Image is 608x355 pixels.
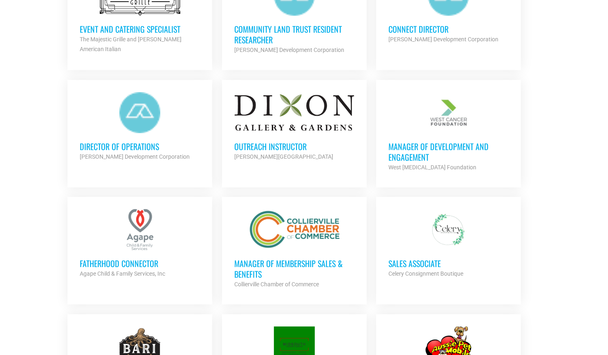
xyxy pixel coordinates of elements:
a: Manager of Development and Engagement West [MEDICAL_DATA] Foundation [376,80,521,184]
strong: [PERSON_NAME] Development Corporation [80,153,190,160]
h3: Fatherhood Connector [80,258,200,269]
a: Manager of Membership Sales & Benefits Collierville Chamber of Commerce [222,197,367,301]
a: Fatherhood Connector Agape Child & Family Services, Inc [67,197,212,291]
h3: Sales Associate [388,258,509,269]
h3: Community Land Trust Resident Researcher [234,24,354,45]
strong: Agape Child & Family Services, Inc [80,270,165,277]
h3: Director of Operations [80,141,200,152]
a: Director of Operations [PERSON_NAME] Development Corporation [67,80,212,174]
strong: [PERSON_NAME] Development Corporation [388,36,498,43]
strong: Collierville Chamber of Commerce [234,281,319,288]
strong: [PERSON_NAME][GEOGRAPHIC_DATA] [234,153,333,160]
a: Outreach Instructor [PERSON_NAME][GEOGRAPHIC_DATA] [222,80,367,174]
strong: Celery Consignment Boutique [388,270,463,277]
strong: West [MEDICAL_DATA] Foundation [388,164,476,171]
h3: Outreach Instructor [234,141,354,152]
h3: Manager of Development and Engagement [388,141,509,162]
strong: The Majestic Grille and [PERSON_NAME] American Italian [80,36,182,52]
h3: Connect Director [388,24,509,34]
strong: [PERSON_NAME] Development Corporation [234,47,344,53]
h3: Manager of Membership Sales & Benefits [234,258,354,279]
h3: Event and Catering Specialist [80,24,200,34]
a: Sales Associate Celery Consignment Boutique [376,197,521,291]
